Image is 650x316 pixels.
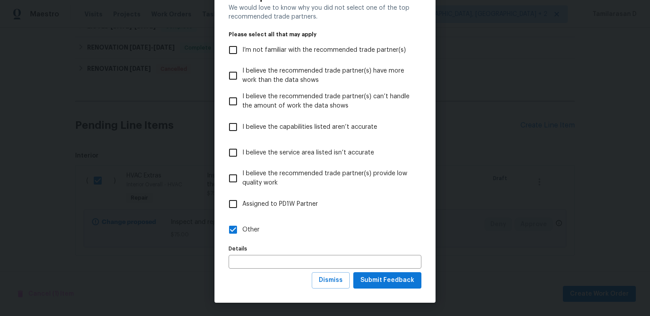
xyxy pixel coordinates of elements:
[360,275,414,286] span: Submit Feedback
[229,32,421,37] legend: Please select all that may apply
[242,225,260,235] span: Other
[319,275,343,286] span: Dismiss
[353,272,421,289] button: Submit Feedback
[242,123,377,132] span: I believe the capabilities listed aren’t accurate
[242,169,414,188] span: I believe the recommended trade partner(s) provide low quality work
[242,148,374,158] span: I believe the service area listed isn’t accurate
[242,46,406,55] span: I’m not familiar with the recommended trade partner(s)
[242,66,414,85] span: I believe the recommended trade partner(s) have more work than the data shows
[242,200,318,209] span: Assigned to PD1W Partner
[229,246,421,251] label: Details
[312,272,350,289] button: Dismiss
[229,4,421,21] div: We would love to know why you did not select one of the top recommended trade partners.
[242,92,414,111] span: I believe the recommended trade partner(s) can’t handle the amount of work the data shows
